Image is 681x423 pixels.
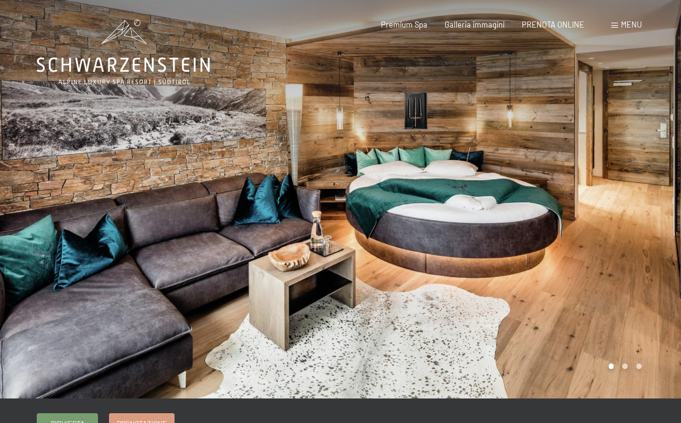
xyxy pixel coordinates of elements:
a: Premium Spa [381,20,427,29]
a: PRENOTA ONLINE [522,20,584,29]
span: Menu [621,20,642,29]
a: Galleria immagini [445,20,505,29]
